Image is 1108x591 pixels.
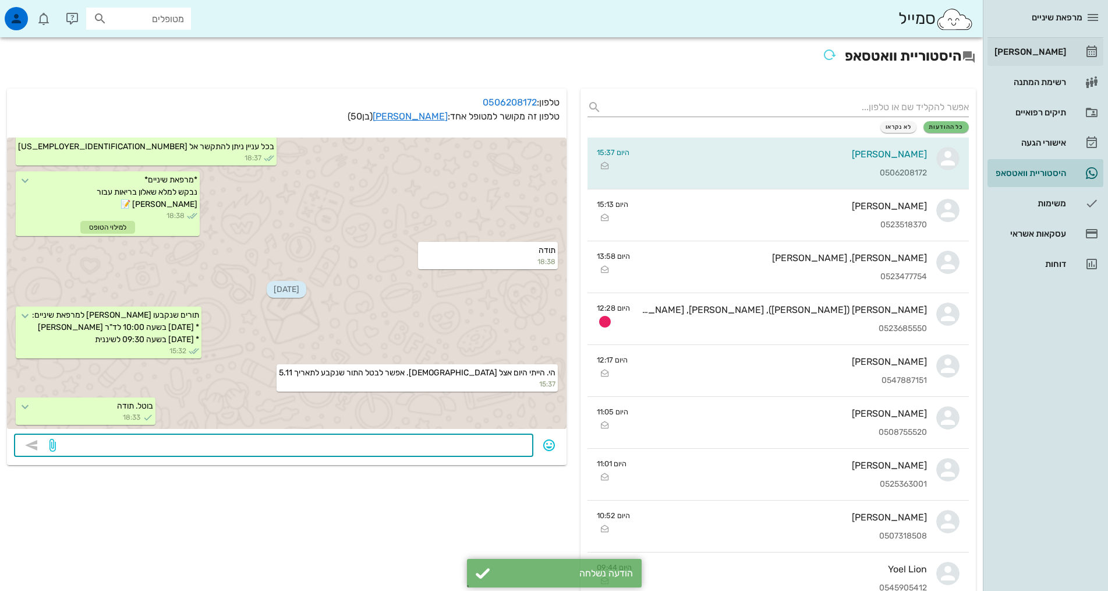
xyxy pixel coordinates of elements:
[14,96,560,110] p: טלפון:
[992,47,1066,57] div: [PERSON_NAME]
[638,428,927,438] div: 0508755520
[95,175,197,209] span: *מרפאת שיניים* נבקש למלא שאלון בריאות עבור [PERSON_NAME] 📝
[987,220,1103,248] a: עסקאות אשראי
[992,259,1066,269] div: דוחות
[936,8,974,31] img: SmileCloud logo
[279,368,555,378] span: הי. הייתי היום אצל [DEMOGRAPHIC_DATA]. אפשר לבטל התור שנקבע לתאריך 5.11
[496,568,633,579] div: הודעה נשלחה
[886,124,912,131] span: לא נקראו
[923,121,969,133] button: כל ההודעות
[636,480,927,490] div: 0525363001
[638,220,927,230] div: 0523518370
[992,168,1066,178] div: היסטוריית וואטסאפ
[597,354,628,365] small: היום 12:17
[123,412,140,423] span: 18:33
[987,68,1103,96] a: רשימת המתנה
[597,251,630,262] small: היום 13:58
[639,272,927,282] div: 0523477754
[639,304,927,315] div: [PERSON_NAME] ([PERSON_NAME]), [PERSON_NAME], [PERSON_NAME]
[639,532,927,541] div: 0507318508
[987,189,1103,217] a: משימות
[7,44,976,70] h2: היסטוריית וואטסאפ
[245,153,261,163] span: 18:37
[117,401,153,411] span: בוטל. תודה
[32,310,199,344] span: תורים שנקבעו [PERSON_NAME] למרפאת שיניים: * [DATE] בשעה 10:00 לד"ר [PERSON_NAME] * [DATE] בשעה 09...
[348,111,373,122] span: (בן )
[597,302,630,314] small: היום 12:28
[639,252,927,263] div: [PERSON_NAME], [PERSON_NAME]
[279,379,555,389] small: 15:37
[597,199,628,210] small: היום 15:13
[987,129,1103,157] a: אישורי הגעה
[987,38,1103,66] a: [PERSON_NAME]
[992,78,1066,87] div: רשימת המתנה
[992,138,1066,147] div: אישורי הגעה
[80,221,135,234] div: למילוי הטופס
[597,510,630,521] small: היום 10:52
[606,98,969,117] input: אפשר להקליד שם או טלפון...
[637,356,927,367] div: [PERSON_NAME]
[167,210,185,221] span: 18:38
[351,111,362,122] span: 50
[987,98,1103,126] a: תיקים רפואיים
[639,324,927,334] div: 0523685550
[992,199,1066,208] div: משימות
[636,460,927,471] div: [PERSON_NAME]
[1032,12,1082,23] span: מרפאת שיניים
[267,281,306,298] span: [DATE]
[14,110,560,124] p: טלפון זה מקושר למטופל אחד:
[987,159,1103,187] a: תגהיסטוריית וואטסאפ
[597,406,628,417] small: היום 11:05
[898,6,974,31] div: סמייל
[992,108,1066,117] div: תיקים רפואיים
[639,168,927,178] div: 0506208172
[992,229,1066,238] div: עסקאות אשראי
[597,458,626,469] small: היום 11:01
[639,512,927,523] div: [PERSON_NAME]
[987,250,1103,278] a: דוחות
[929,124,964,131] span: כל ההודעות
[880,121,917,133] button: לא נקראו
[638,200,927,212] div: [PERSON_NAME]
[597,147,629,158] small: היום 15:37
[639,149,927,160] div: [PERSON_NAME]
[539,245,555,255] span: תודה
[420,256,555,267] small: 18:38
[373,111,448,122] a: [PERSON_NAME]
[169,346,186,356] span: 15:32
[637,376,927,386] div: 0547887151
[483,97,537,108] a: 0506208172
[34,9,41,16] span: תג
[641,564,927,575] div: Yoel Lion
[638,408,927,419] div: [PERSON_NAME]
